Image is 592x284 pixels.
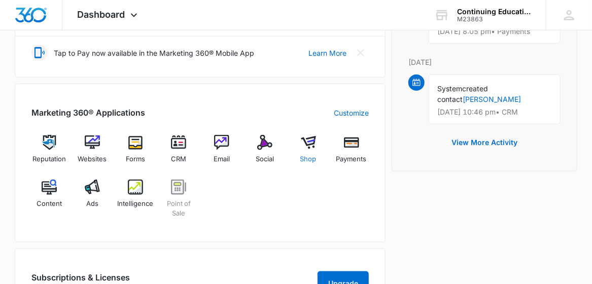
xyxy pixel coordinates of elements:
a: CRM [161,135,196,171]
span: Shop [300,154,317,164]
a: Forms [118,135,153,171]
span: Content [37,199,62,209]
span: System [437,84,462,93]
a: [PERSON_NAME] [463,95,521,103]
span: Payments [336,154,367,164]
span: Social [256,154,274,164]
a: Payments [334,135,369,171]
a: Social [248,135,283,171]
a: Intelligence [118,180,153,226]
a: Ads [75,180,110,226]
span: Intelligence [118,199,154,209]
a: Customize [334,108,369,118]
a: Shop [291,135,326,171]
span: CRM [171,154,186,164]
a: Point of Sale [161,180,196,226]
span: Forms [126,154,145,164]
p: Tap to Pay now available in the Marketing 360® Mobile App [54,48,254,58]
span: Websites [78,154,107,164]
button: View More Activity [441,130,528,155]
a: Learn More [308,48,346,58]
span: created contact [437,84,488,103]
span: Point of Sale [161,199,196,219]
span: Email [214,154,230,164]
p: [DATE] [408,57,561,67]
p: [DATE] 10:46 pm • CRM [437,109,552,116]
h2: Marketing 360® Applications [31,106,145,119]
span: Ads [86,199,98,209]
span: Dashboard [78,9,125,20]
div: account name [457,8,531,16]
span: Reputation [32,154,66,164]
a: Email [204,135,239,171]
a: Reputation [31,135,66,171]
a: Websites [75,135,110,171]
p: [DATE] 8:05 pm • Payments [437,28,552,35]
button: Close [353,45,369,61]
a: Content [31,180,66,226]
div: account id [457,16,531,23]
